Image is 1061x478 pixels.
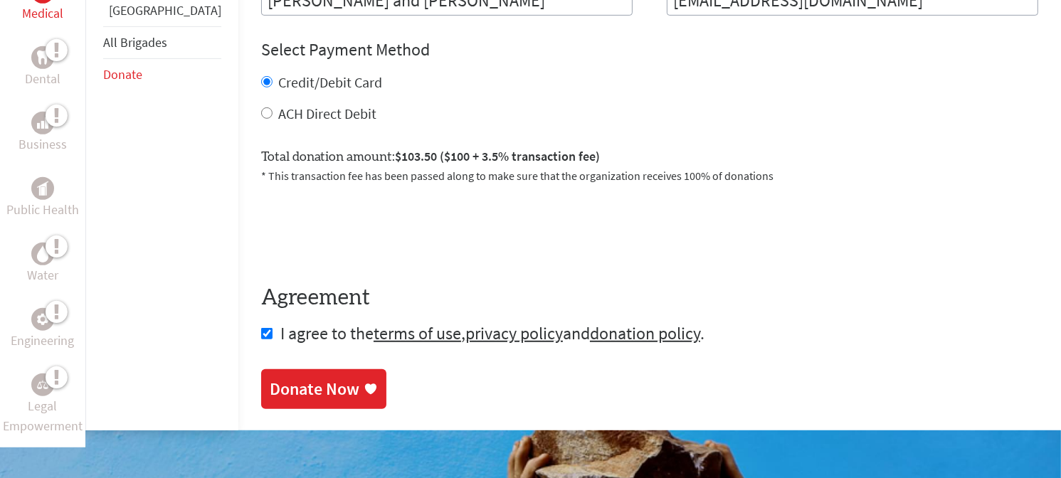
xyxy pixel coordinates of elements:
[103,66,142,83] a: Donate
[31,373,54,396] div: Legal Empowerment
[261,285,1038,311] h4: Agreement
[590,322,700,344] a: donation policy
[278,73,382,91] label: Credit/Debit Card
[37,381,48,389] img: Legal Empowerment
[37,117,48,129] img: Business
[25,46,60,89] a: DentalDental
[31,308,54,331] div: Engineering
[31,46,54,69] div: Dental
[3,373,83,436] a: Legal EmpowermentLegal Empowerment
[37,51,48,65] img: Dental
[31,243,54,265] div: Water
[103,1,221,26] li: Guatemala
[465,322,563,344] a: privacy policy
[395,148,600,164] span: $103.50 ($100 + 3.5% transaction fee)
[6,200,79,220] p: Public Health
[31,112,54,134] div: Business
[280,322,704,344] span: I agree to the , and .
[27,265,58,285] p: Water
[19,134,67,154] p: Business
[31,177,54,200] div: Public Health
[103,26,221,59] li: All Brigades
[278,105,376,122] label: ACH Direct Debit
[374,322,461,344] a: terms of use
[3,396,83,436] p: Legal Empowerment
[11,308,75,351] a: EngineeringEngineering
[37,314,48,325] img: Engineering
[37,181,48,196] img: Public Health
[103,34,167,51] a: All Brigades
[261,369,386,409] a: Donate Now
[103,59,221,90] li: Donate
[261,167,1038,184] p: * This transaction fee has been passed along to make sure that the organization receives 100% of ...
[270,378,359,400] div: Donate Now
[22,4,63,23] p: Medical
[109,2,221,18] a: [GEOGRAPHIC_DATA]
[37,246,48,262] img: Water
[261,201,477,257] iframe: reCAPTCHA
[11,331,75,351] p: Engineering
[261,38,1038,61] h4: Select Payment Method
[261,147,600,167] label: Total donation amount:
[6,177,79,220] a: Public HealthPublic Health
[25,69,60,89] p: Dental
[19,112,67,154] a: BusinessBusiness
[27,243,58,285] a: WaterWater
